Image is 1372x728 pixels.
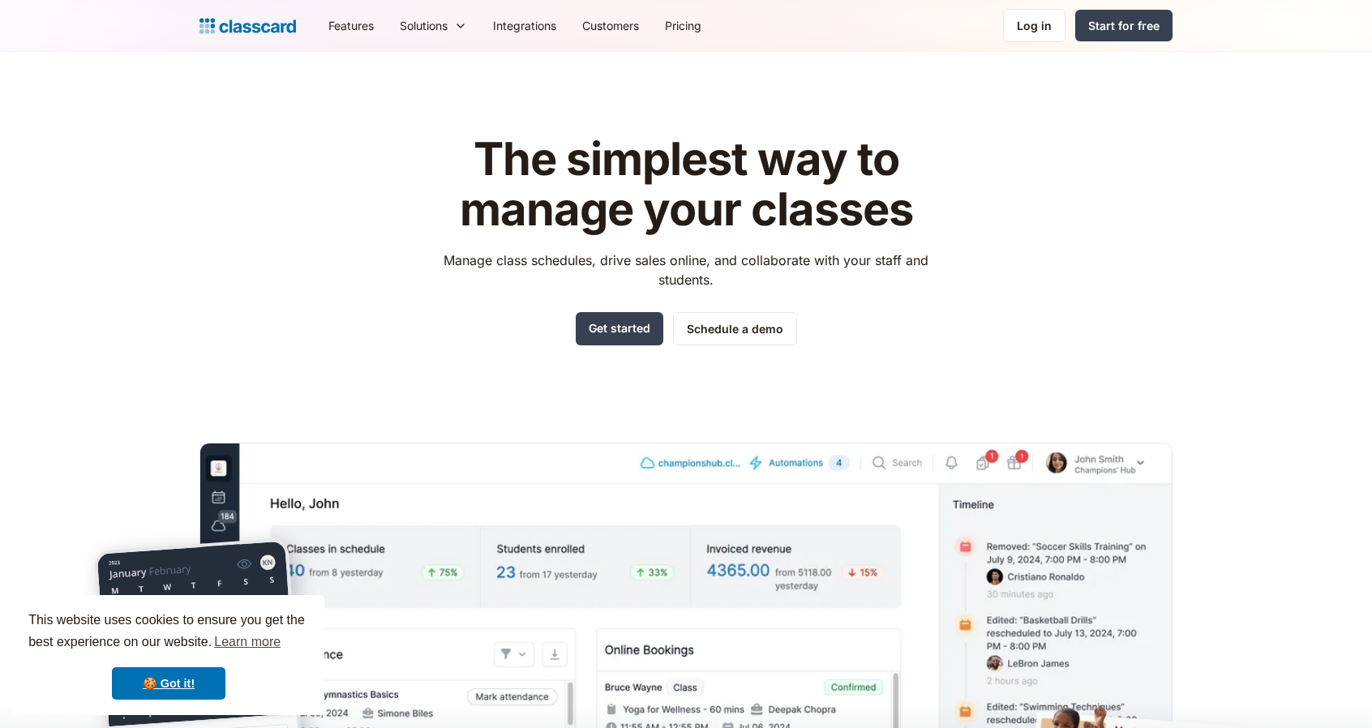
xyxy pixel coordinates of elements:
[315,7,387,44] a: Features
[480,7,569,44] a: Integrations
[1088,17,1160,34] div: Start for free
[28,610,309,654] span: This website uses cookies to ensure you get the best experience on our website.
[576,312,663,345] a: Get started
[1017,17,1052,34] div: Log in
[13,595,324,715] div: cookieconsent
[429,251,944,289] p: Manage class schedules, drive sales online, and collaborate with your staff and students.
[112,667,225,700] a: dismiss cookie message
[199,15,296,37] a: Logo
[673,312,797,345] a: Schedule a demo
[400,17,448,34] div: Solutions
[212,630,283,654] a: learn more about cookies
[569,7,652,44] a: Customers
[429,135,944,234] h1: The simplest way to manage your classes
[1003,9,1065,42] a: Log in
[1075,10,1173,41] a: Start for free
[387,7,480,44] div: Solutions
[652,7,714,44] a: Pricing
